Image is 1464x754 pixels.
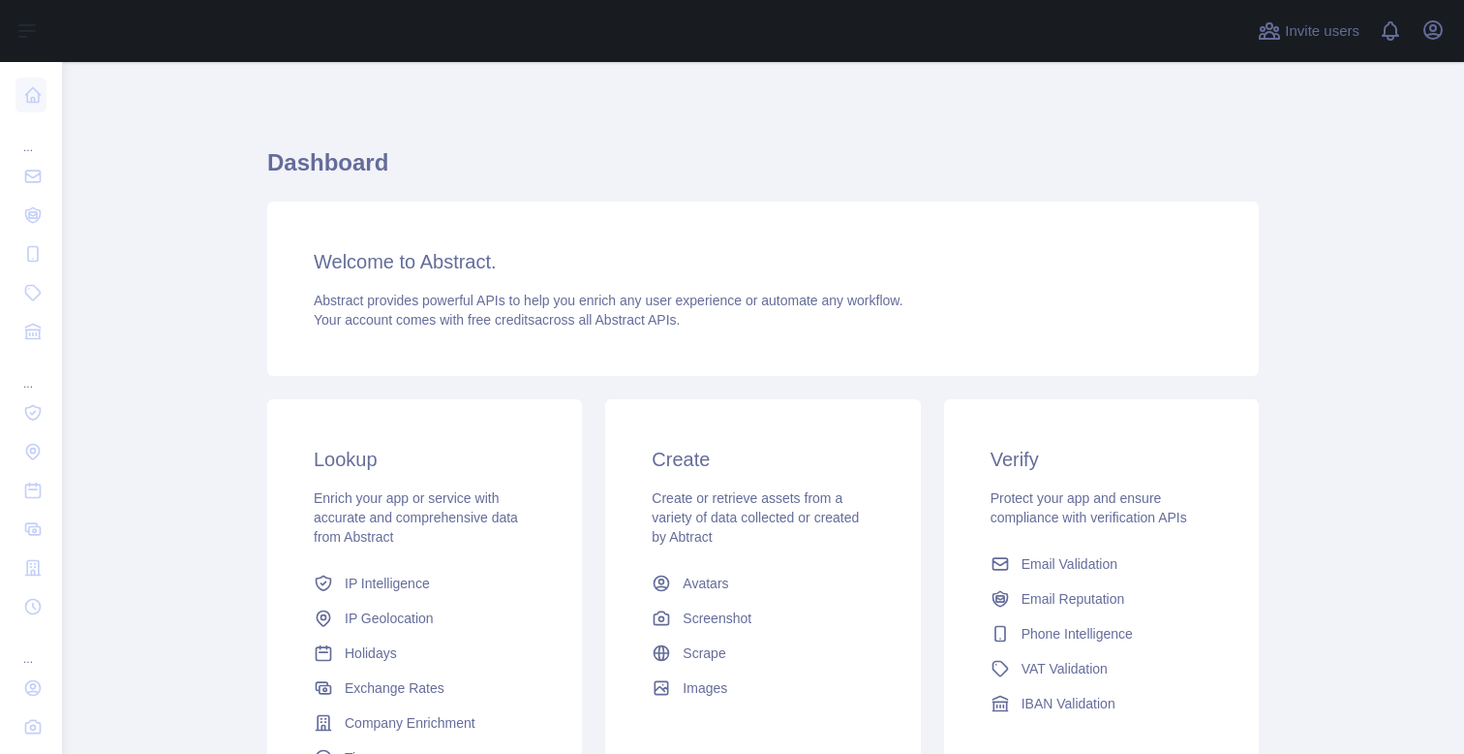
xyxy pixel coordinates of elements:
span: free credits [468,312,534,328]
span: Company Enrichment [345,713,475,733]
a: Screenshot [644,601,881,636]
span: Protect your app and ensure compliance with verification APIs [991,490,1187,525]
span: Holidays [345,644,397,663]
a: Holidays [306,636,543,671]
span: Images [683,678,727,698]
a: Scrape [644,636,881,671]
span: Enrich your app or service with accurate and comprehensive data from Abstract [314,490,518,545]
div: ... [15,628,46,667]
span: IBAN Validation [1022,694,1115,713]
span: Your account comes with across all Abstract APIs. [314,312,680,328]
a: Images [644,671,881,706]
button: Invite users [1254,16,1363,47]
a: Email Validation [983,547,1220,581]
span: IP Geolocation [345,609,434,628]
h3: Create [652,446,873,473]
a: Exchange Rates [306,671,543,706]
h3: Lookup [314,446,535,473]
h3: Verify [991,446,1212,473]
a: IBAN Validation [983,686,1220,721]
span: Phone Intelligence [1022,624,1133,644]
span: Email Validation [1022,554,1117,574]
a: Avatars [644,566,881,601]
div: ... [15,116,46,155]
a: VAT Validation [983,651,1220,686]
span: Invite users [1285,20,1359,43]
a: Phone Intelligence [983,616,1220,651]
span: Avatars [683,574,728,593]
a: IP Geolocation [306,601,543,636]
h1: Dashboard [267,147,1259,194]
a: IP Intelligence [306,566,543,601]
span: Create or retrieve assets from a variety of data collected or created by Abtract [652,490,859,545]
span: IP Intelligence [345,574,430,593]
span: Screenshot [683,609,751,628]
div: ... [15,353,46,392]
span: VAT Validation [1022,659,1108,678]
span: Scrape [683,644,725,663]
span: Email Reputation [1022,589,1125,609]
span: Abstract provides powerful APIs to help you enrich any user experience or automate any workflow. [314,293,903,308]
h3: Welcome to Abstract. [314,248,1212,275]
a: Email Reputation [983,581,1220,616]
span: Exchange Rates [345,678,444,698]
a: Company Enrichment [306,706,543,740]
